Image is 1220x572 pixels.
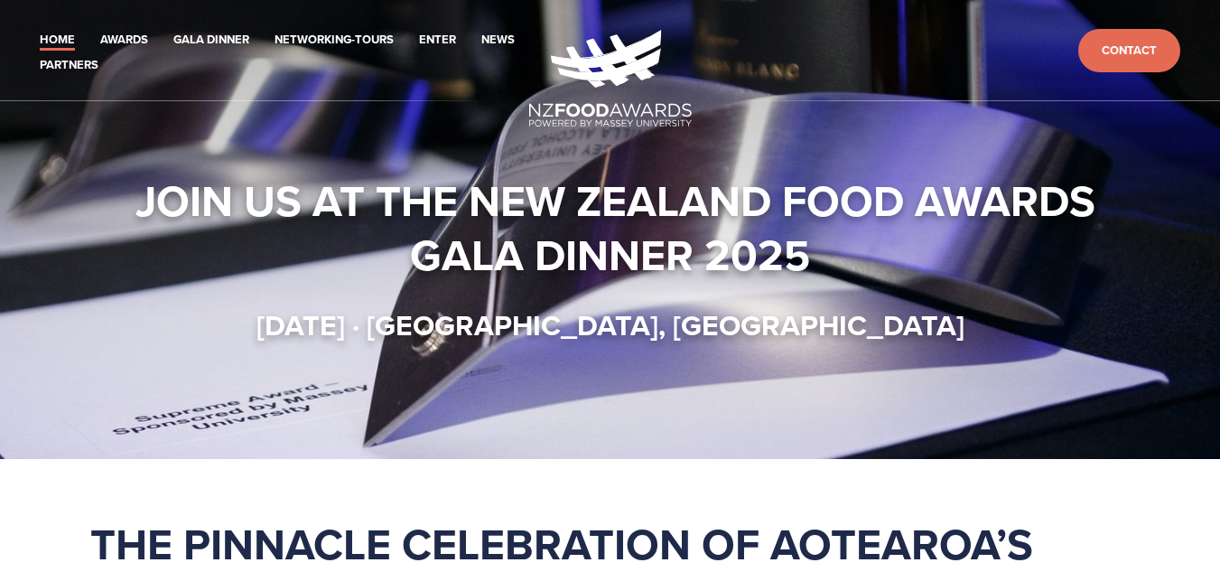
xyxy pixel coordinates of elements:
[40,55,98,76] a: Partners
[173,30,249,51] a: Gala Dinner
[419,30,456,51] a: Enter
[100,30,148,51] a: Awards
[481,30,515,51] a: News
[275,30,394,51] a: Networking-Tours
[40,30,75,51] a: Home
[135,169,1106,286] strong: Join us at the New Zealand Food Awards Gala Dinner 2025
[1078,29,1180,73] a: Contact
[256,304,964,346] strong: [DATE] · [GEOGRAPHIC_DATA], [GEOGRAPHIC_DATA]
